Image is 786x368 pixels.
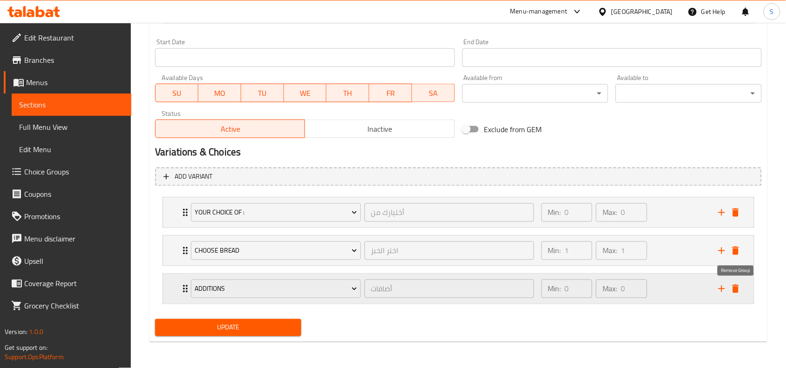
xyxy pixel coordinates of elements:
span: TU [245,87,280,100]
div: ​ [616,84,762,103]
button: SU [155,84,198,102]
p: Max: [603,283,617,294]
button: add [715,282,729,296]
a: Full Menu View [12,116,131,138]
button: Update [155,319,301,336]
a: Menu disclaimer [4,227,131,250]
div: Expand [163,198,754,227]
li: Expand [155,270,762,308]
span: Sections [19,99,124,110]
span: Get support on: [5,341,47,354]
span: SA [416,87,451,100]
li: Expand [155,194,762,232]
a: Grocery Checklist [4,294,131,317]
h2: Variations & Choices [155,146,762,160]
span: Promotions [24,211,124,222]
span: FR [373,87,408,100]
span: Upsell [24,255,124,267]
span: Update [163,322,294,334]
div: Expand [163,236,754,266]
span: Coverage Report [24,278,124,289]
p: Max: [603,245,617,256]
a: Branches [4,49,131,71]
a: Upsell [4,250,131,272]
p: Min: [548,283,561,294]
a: Choice Groups [4,161,131,183]
span: Choose bread [195,245,357,257]
a: Promotions [4,205,131,227]
span: Add variant [175,171,212,183]
span: Version: [5,326,27,338]
span: Edit Restaurant [24,32,124,43]
span: Grocery Checklist [24,300,124,311]
span: SU [159,87,195,100]
div: Expand [163,274,754,304]
div: ​ [462,84,609,103]
span: Additions [195,283,357,295]
button: add [715,206,729,220]
span: Branches [24,54,124,66]
button: WE [284,84,327,102]
button: SA [412,84,455,102]
span: MO [202,87,237,100]
span: Choice Groups [24,166,124,177]
span: Inactive [309,122,451,136]
a: Support.OpsPlatform [5,351,64,363]
span: Menus [26,77,124,88]
a: Menus [4,71,131,94]
li: Expand [155,232,762,270]
div: [GEOGRAPHIC_DATA] [611,7,673,17]
span: Active [159,122,301,136]
button: FR [369,84,412,102]
a: Edit Menu [12,138,131,161]
button: TU [241,84,284,102]
span: WE [288,87,323,100]
button: delete [729,206,743,220]
span: Edit Menu [19,144,124,155]
span: Your choice of : [195,207,357,219]
a: Sections [12,94,131,116]
button: delete [729,282,743,296]
span: 1.0.0 [29,326,43,338]
button: delete [729,244,743,258]
a: Edit Restaurant [4,27,131,49]
button: add [715,244,729,258]
button: Active [155,120,305,138]
p: Min: [548,245,561,256]
p: Min: [548,207,561,218]
button: TH [326,84,369,102]
button: Your choice of : [191,203,360,222]
button: Add variant [155,167,762,187]
div: Menu-management [510,6,568,17]
a: Coupons [4,183,131,205]
span: TH [330,87,366,100]
span: Full Menu View [19,121,124,133]
span: S [770,7,774,17]
button: Inactive [305,120,454,138]
span: Coupons [24,188,124,200]
span: Menu disclaimer [24,233,124,244]
button: Additions [191,280,360,298]
button: MO [198,84,241,102]
a: Coverage Report [4,272,131,294]
button: Choose bread [191,241,360,260]
p: Max: [603,207,617,218]
span: Exclude from GEM [484,124,542,135]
